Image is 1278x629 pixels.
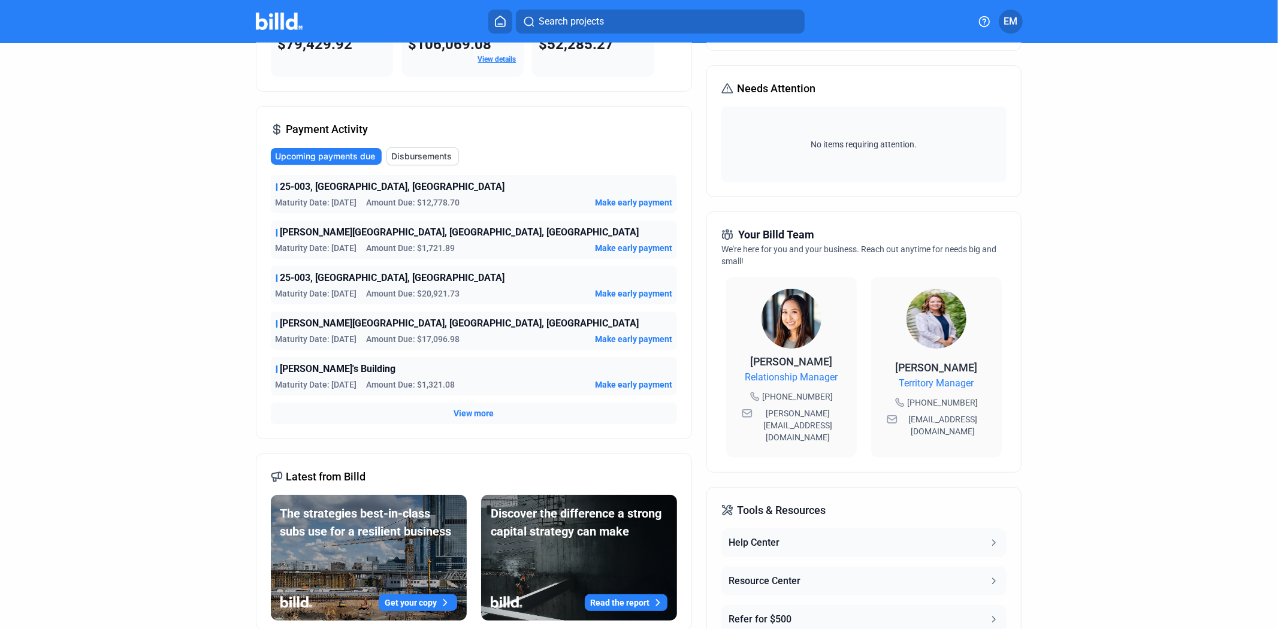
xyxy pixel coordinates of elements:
[367,196,460,208] span: Amount Due: $12,778.70
[896,361,978,374] span: [PERSON_NAME]
[276,150,376,162] span: Upcoming payments due
[907,397,978,409] span: [PHONE_NUMBER]
[721,244,996,266] span: We're here for you and your business. Reach out anytime for needs big and small!
[595,333,672,345] button: Make early payment
[595,196,672,208] button: Make early payment
[367,333,460,345] span: Amount Due: $17,096.98
[585,594,667,611] button: Read the report
[280,504,457,540] div: The strategies best-in-class subs use for a resilient business
[276,379,357,391] span: Maturity Date: [DATE]
[276,333,357,345] span: Maturity Date: [DATE]
[280,316,639,331] span: [PERSON_NAME][GEOGRAPHIC_DATA], [GEOGRAPHIC_DATA], [GEOGRAPHIC_DATA]
[276,288,357,300] span: Maturity Date: [DATE]
[899,376,974,391] span: Territory Manager
[280,180,505,194] span: 25-003, [GEOGRAPHIC_DATA], [GEOGRAPHIC_DATA]
[755,407,841,443] span: [PERSON_NAME][EMAIL_ADDRESS][DOMAIN_NAME]
[737,80,815,97] span: Needs Attention
[907,289,966,349] img: Territory Manager
[762,289,821,349] img: Relationship Manager
[595,288,672,300] button: Make early payment
[280,271,505,285] span: 25-003, [GEOGRAPHIC_DATA], [GEOGRAPHIC_DATA]
[454,407,494,419] button: View more
[729,612,791,627] div: Refer for $500
[409,36,492,53] span: $106,069.08
[280,225,639,240] span: [PERSON_NAME][GEOGRAPHIC_DATA], [GEOGRAPHIC_DATA], [GEOGRAPHIC_DATA]
[256,13,303,30] img: Billd Company Logo
[595,379,672,391] button: Make early payment
[491,504,667,540] div: Discover the difference a strong capital strategy can make
[721,528,1007,557] button: Help Center
[392,150,452,162] span: Disbursements
[367,242,455,254] span: Amount Due: $1,721.89
[278,36,353,53] span: $79,429.92
[900,413,986,437] span: [EMAIL_ADDRESS][DOMAIN_NAME]
[280,362,396,376] span: [PERSON_NAME]'s Building
[367,379,455,391] span: Amount Due: $1,321.08
[738,226,814,243] span: Your Billd Team
[745,370,838,385] span: Relationship Manager
[539,36,614,53] span: $52,285.27
[386,147,459,165] button: Disbursements
[478,55,516,63] a: View details
[276,242,357,254] span: Maturity Date: [DATE]
[595,242,672,254] button: Make early payment
[729,536,780,550] div: Help Center
[286,468,366,485] span: Latest from Billd
[516,10,805,34] button: Search projects
[276,196,357,208] span: Maturity Date: [DATE]
[1004,14,1017,29] span: EM
[379,594,457,611] button: Get your copy
[367,288,460,300] span: Amount Due: $20,921.73
[737,502,826,519] span: Tools & Resources
[286,121,368,138] span: Payment Activity
[999,10,1023,34] button: EM
[726,138,1002,150] span: No items requiring attention.
[729,574,800,588] div: Resource Center
[721,567,1007,595] button: Resource Center
[762,391,833,403] span: [PHONE_NUMBER]
[751,355,833,368] span: [PERSON_NAME]
[539,14,604,29] span: Search projects
[271,148,382,165] button: Upcoming payments due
